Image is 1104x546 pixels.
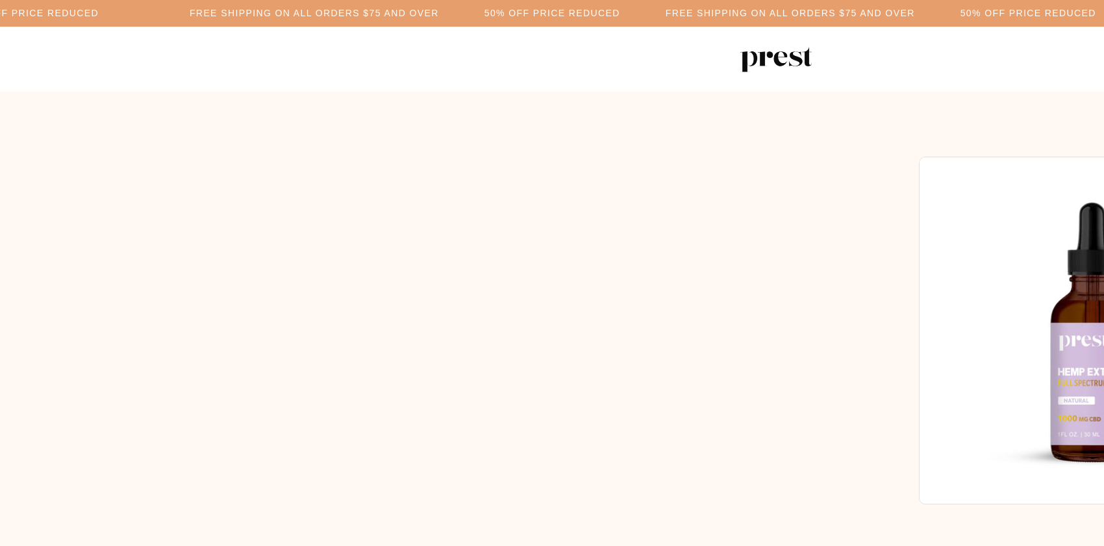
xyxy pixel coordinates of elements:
[484,8,620,19] h5: 50% OFF PRICE REDUCED
[740,46,812,72] img: PREST ORGANICS
[960,8,1096,19] h5: 50% OFF PRICE REDUCED
[190,8,439,19] h5: Free Shipping on all orders $75 and over
[666,8,915,19] h5: Free Shipping on all orders $75 and over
